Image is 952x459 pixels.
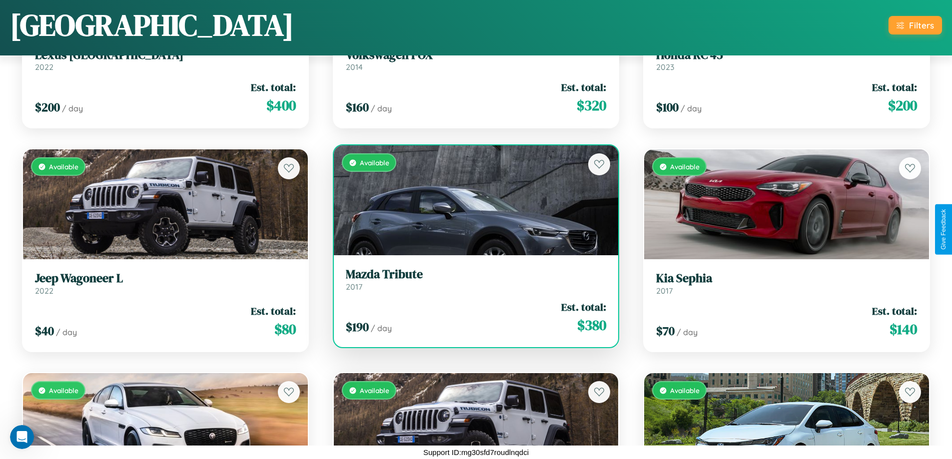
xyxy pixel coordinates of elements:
span: / day [681,103,702,113]
span: Available [670,162,700,171]
span: Available [360,158,389,167]
span: Available [670,386,700,395]
span: Available [49,386,78,395]
span: $ 40 [35,323,54,339]
span: 2023 [656,62,674,72]
span: 2022 [35,62,53,72]
span: $ 80 [274,319,296,339]
h1: [GEOGRAPHIC_DATA] [10,4,294,45]
span: Est. total: [872,304,917,318]
span: Est. total: [872,80,917,94]
span: / day [371,323,392,333]
span: $ 380 [577,315,606,335]
span: 2017 [346,282,362,292]
p: Support ID: mg30sfd7roudlnqdci [423,446,529,459]
span: Est. total: [251,80,296,94]
a: Mazda Tribute2017 [346,267,607,292]
span: $ 400 [266,95,296,115]
span: / day [677,327,698,337]
div: Give Feedback [940,209,947,250]
span: Available [360,386,389,395]
a: Honda RC 452023 [656,48,917,72]
a: Jeep Wagoneer L2022 [35,271,296,296]
span: Est. total: [561,80,606,94]
a: Kia Sephia2017 [656,271,917,296]
iframe: Intercom live chat [10,425,34,449]
span: $ 320 [577,95,606,115]
span: $ 200 [35,99,60,115]
h3: Jeep Wagoneer L [35,271,296,286]
h3: Kia Sephia [656,271,917,286]
div: Filters [909,20,934,30]
span: $ 140 [890,319,917,339]
button: Filters [889,16,942,34]
span: Est. total: [251,304,296,318]
span: 2014 [346,62,363,72]
span: / day [62,103,83,113]
span: $ 160 [346,99,369,115]
span: $ 70 [656,323,675,339]
span: $ 190 [346,319,369,335]
span: / day [56,327,77,337]
span: / day [371,103,392,113]
h3: Lexus [GEOGRAPHIC_DATA] [35,48,296,62]
span: 2022 [35,286,53,296]
span: Est. total: [561,300,606,314]
span: 2017 [656,286,673,296]
a: Volkswagen FOX2014 [346,48,607,72]
a: Lexus [GEOGRAPHIC_DATA]2022 [35,48,296,72]
span: $ 200 [888,95,917,115]
h3: Mazda Tribute [346,267,607,282]
span: Available [49,162,78,171]
span: $ 100 [656,99,679,115]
